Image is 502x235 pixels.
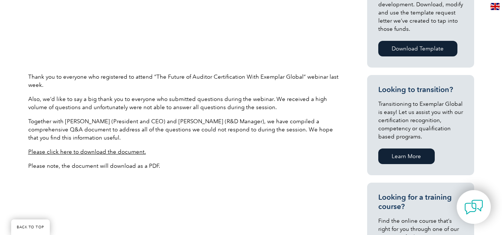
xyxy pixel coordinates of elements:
[464,198,483,216] img: contact-chat.png
[378,100,463,141] p: Transitioning to Exemplar Global is easy! Let us assist you with our certification recognition, c...
[28,95,340,111] p: Also, we’d like to say a big thank you to everyone who submitted questions during the webinar. We...
[28,162,340,170] p: Please note, the document will download as a PDF.
[28,73,340,89] p: Thank you to everyone who registered to attend “The Future of Auditor Certification With Exemplar...
[378,193,463,211] h3: Looking for a training course?
[490,3,500,10] img: en
[378,148,435,164] a: Learn More
[11,219,50,235] a: BACK TO TOP
[378,41,457,56] a: Download Template
[28,117,340,142] p: Together with [PERSON_NAME] (President and CEO) and [PERSON_NAME] (R&D Manager), we have compiled...
[28,148,146,155] a: Please click here to download the document.
[378,85,463,94] h3: Looking to transition?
